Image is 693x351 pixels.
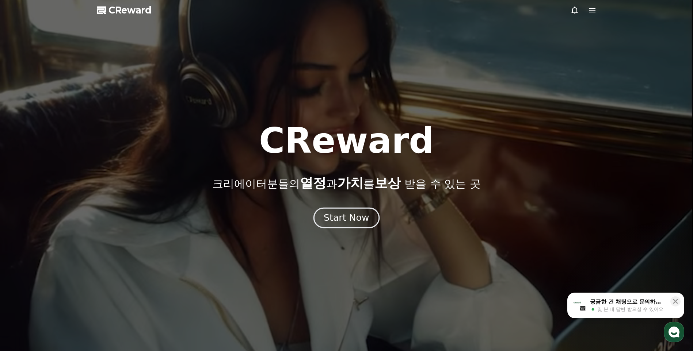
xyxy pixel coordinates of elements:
[97,4,152,16] a: CReward
[259,123,434,158] h1: CReward
[324,212,369,224] div: Start Now
[94,231,140,250] a: 설정
[2,231,48,250] a: 홈
[212,176,480,190] p: 크리에이터분들의 과 를 받을 수 있는 곳
[313,208,380,228] button: Start Now
[315,215,378,222] a: Start Now
[48,231,94,250] a: 대화
[113,242,122,248] span: 설정
[300,175,326,190] span: 열정
[23,242,27,248] span: 홈
[337,175,363,190] span: 가치
[374,175,401,190] span: 보상
[108,4,152,16] span: CReward
[67,243,76,248] span: 대화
